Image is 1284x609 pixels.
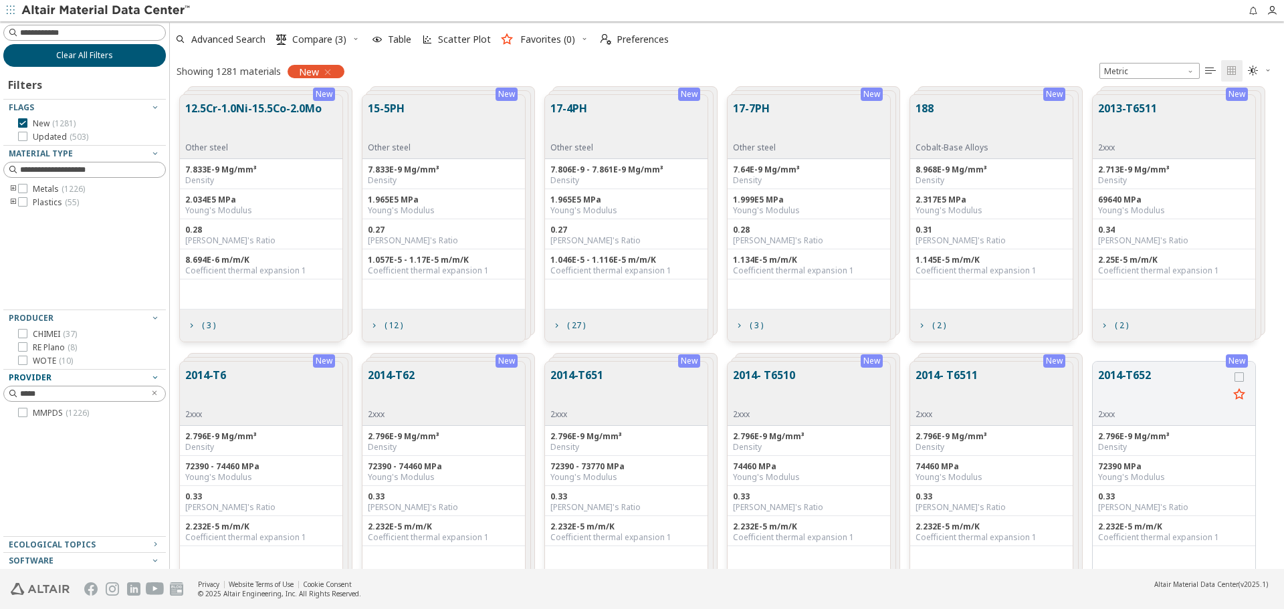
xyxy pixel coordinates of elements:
div: Coefficient thermal expansion 1 [185,532,337,543]
span: ( 3 ) [750,322,763,330]
span: Compare (3) [292,35,346,44]
button: Clear text [144,386,165,401]
div: Density [185,175,337,186]
span: Favorites (0) [520,35,575,44]
div: [PERSON_NAME]'s Ratio [1098,502,1250,513]
div: Other steel [550,142,593,153]
div: 1.999E5 MPa [733,195,885,205]
img: Altair Engineering [11,583,70,595]
div: [PERSON_NAME]'s Ratio [550,235,702,246]
div: 2xxx [733,409,795,420]
div: Coefficient thermal expansion 1 [733,532,885,543]
div: Density [185,442,337,453]
div: Coefficient thermal expansion 1 [550,265,702,276]
div: 7.806E-9 - 7.861E-9 Mg/mm³ [550,164,702,175]
span: ( 2 ) [932,322,946,330]
div: Other steel [733,142,776,153]
div: Young's Modulus [916,205,1067,216]
span: Ecological Topics [9,539,96,550]
div: 0.33 [185,491,337,502]
div: 7.833E-9 Mg/mm³ [185,164,337,175]
button: 17-7PH [733,100,776,142]
div: New [496,354,518,368]
span: ( 1281 ) [52,118,76,129]
div: © 2025 Altair Engineering, Inc. All Rights Reserved. [198,589,361,598]
div: New [678,354,700,368]
span: Plastics [33,197,79,208]
div: Density [1098,175,1250,186]
div: Young's Modulus [1098,205,1250,216]
div: Unit System [1099,63,1200,79]
button: Theme [1243,60,1277,82]
div: Young's Modulus [733,472,885,483]
button: Flags [3,100,166,116]
span: RE Plano [33,342,77,353]
button: 15-5PH [368,100,411,142]
a: Privacy [198,580,219,589]
div: 0.27 [368,225,520,235]
div: 1.145E-5 m/m/K [916,255,1067,265]
div: [PERSON_NAME]'s Ratio [733,235,885,246]
a: Website Terms of Use [229,580,294,589]
img: Altair Material Data Center [21,4,192,17]
button: ( 2 ) [1093,312,1134,339]
button: ( 2 ) [910,312,952,339]
div: 2.232E-5 m/m/K [550,521,702,532]
button: Favorite [1228,384,1250,406]
div: Coefficient thermal expansion 1 [916,265,1067,276]
div: 0.33 [550,491,702,502]
i:  [1226,66,1237,76]
div: New [678,88,700,101]
button: ( 12 ) [362,312,409,339]
div: 2.232E-5 m/m/K [185,521,337,532]
div: [PERSON_NAME]'s Ratio [916,502,1067,513]
div: 0.33 [1098,491,1250,502]
span: ( 503 ) [70,131,88,142]
button: ( 3 ) [728,312,769,339]
div: Young's Modulus [185,472,337,483]
div: New [1226,354,1248,368]
span: Altair Material Data Center [1154,580,1239,589]
div: Density [550,175,702,186]
div: Young's Modulus [550,205,702,216]
div: 0.31 [916,225,1067,235]
span: Preferences [617,35,669,44]
button: 2014-T652 [1098,367,1228,409]
div: Coefficient thermal expansion 1 [368,532,520,543]
span: WOTE [33,356,73,366]
span: Metric [1099,63,1200,79]
div: 8.694E-6 m/m/K [185,255,337,265]
div: 2xxx [1098,409,1228,420]
button: 2014-T651 [550,367,603,409]
span: New [299,66,319,78]
span: Updated [33,132,88,142]
button: Material Type [3,146,166,162]
button: Tile View [1221,60,1243,82]
div: 2.317E5 MPa [916,195,1067,205]
span: Producer [9,312,53,324]
div: 2.796E-9 Mg/mm³ [1098,431,1250,442]
div: 2xxx [916,409,978,420]
div: Young's Modulus [368,472,520,483]
div: 0.33 [733,491,885,502]
div: Young's Modulus [916,472,1067,483]
button: 2014-T62 [368,367,415,409]
div: Coefficient thermal expansion 1 [1098,532,1250,543]
div: 2xxx [368,409,415,420]
div: Coefficient thermal expansion 1 [550,532,702,543]
i: toogle group [9,197,18,208]
div: [PERSON_NAME]'s Ratio [733,502,885,513]
div: Coefficient thermal expansion 1 [185,265,337,276]
button: 2013-T6511 [1098,100,1157,142]
span: Clear All Filters [56,50,113,61]
span: New [33,118,76,129]
div: 7.833E-9 Mg/mm³ [368,164,520,175]
div: 2xxx [185,409,226,420]
button: 188 [916,100,988,142]
i:  [276,34,287,45]
div: 2xxx [550,409,603,420]
div: [PERSON_NAME]'s Ratio [550,502,702,513]
div: 72390 - 74460 MPa [185,461,337,472]
div: Young's Modulus [1098,472,1250,483]
div: Density [733,442,885,453]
